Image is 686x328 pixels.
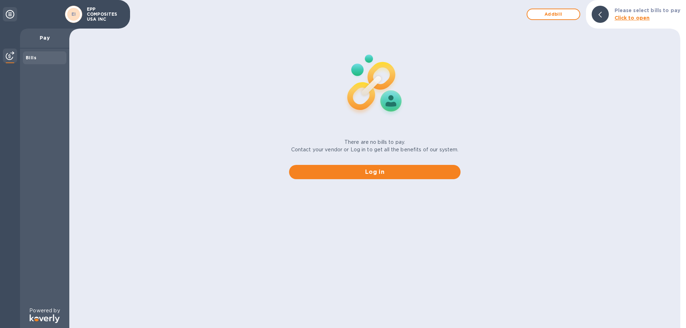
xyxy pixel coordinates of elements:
[29,307,60,314] p: Powered by
[527,9,580,20] button: Addbill
[71,11,76,17] b: EI
[26,55,36,60] b: Bills
[533,10,574,19] span: Add bill
[26,34,64,41] p: Pay
[291,138,459,153] p: There are no bills to pay. Contact your vendor or Log in to get all the benefits of our system.
[289,165,461,179] button: Log in
[87,7,123,22] p: EPP COMPOSITES USA INC
[295,168,455,176] span: Log in
[30,314,60,323] img: Logo
[615,15,650,21] b: Click to open
[615,7,680,13] b: Please select bills to pay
